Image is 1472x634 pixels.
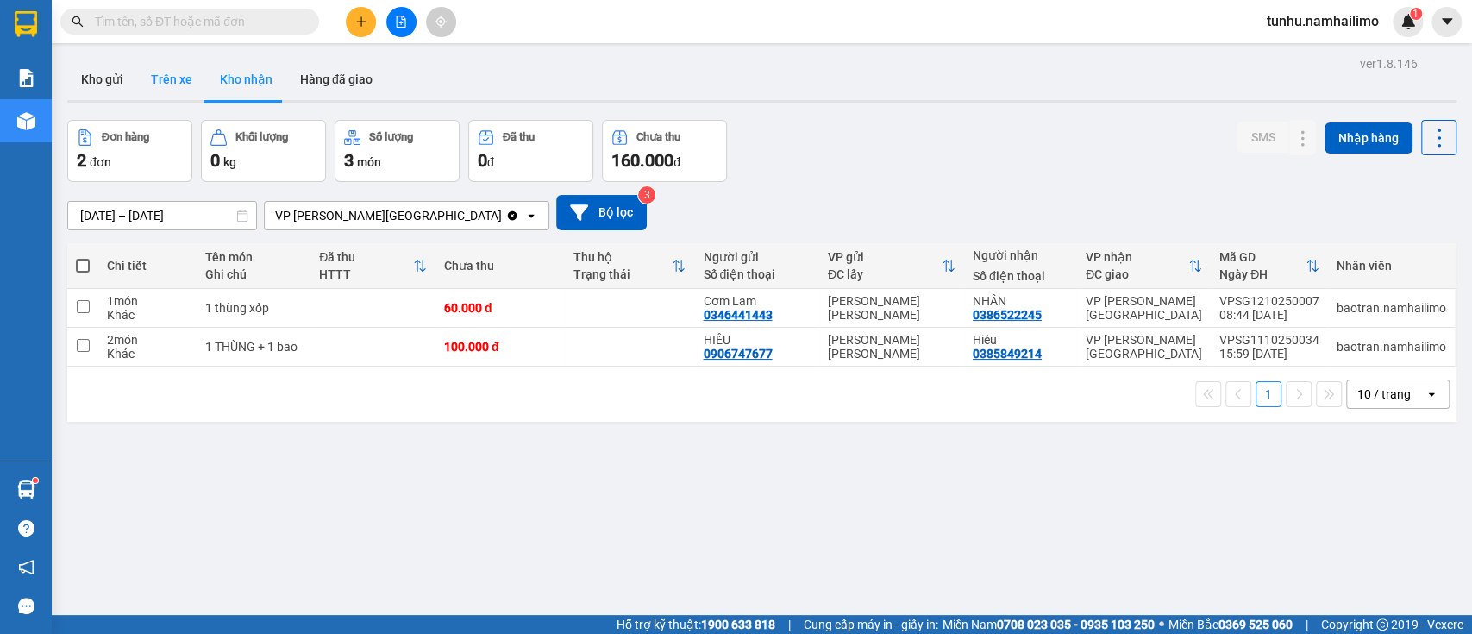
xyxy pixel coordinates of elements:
div: VPSG1110250034 [1219,333,1319,347]
sup: 1 [1410,8,1422,20]
span: aim [435,16,447,28]
div: Ghi chú [205,267,303,281]
img: warehouse-icon [17,480,35,499]
span: 160.000 [611,150,673,171]
button: Kho nhận [206,59,286,100]
div: [PERSON_NAME] [PERSON_NAME] [828,294,955,322]
img: logo-vxr [15,11,37,37]
span: Cung cấp máy in - giấy in: [804,615,938,634]
button: Khối lượng0kg [201,120,326,182]
span: search [72,16,84,28]
button: Đã thu0đ [468,120,593,182]
span: Miền Nam [943,615,1155,634]
div: 0346441443 [703,308,772,322]
div: 1 thùng xốp [205,301,303,315]
span: đơn [90,155,111,169]
div: 1 món [107,294,188,308]
span: notification [18,559,34,575]
button: Kho gửi [67,59,137,100]
div: Đã thu [503,131,535,143]
div: VP [PERSON_NAME][GEOGRAPHIC_DATA] [275,207,502,224]
img: warehouse-icon [17,112,35,130]
div: Số điện thoại [703,267,810,281]
div: VP [PERSON_NAME][GEOGRAPHIC_DATA] [1086,333,1202,361]
button: Đơn hàng2đơn [67,120,192,182]
th: Toggle SortBy [1077,243,1211,289]
div: Khối lượng [235,131,288,143]
button: SMS [1237,122,1288,153]
div: 08:44 [DATE] [1219,308,1319,322]
sup: 3 [638,186,655,204]
div: 0906747677 [703,347,772,361]
span: Miền Bắc [1168,615,1293,634]
span: tunhu.namhailimo [1253,10,1393,32]
span: ⚪️ [1159,621,1164,628]
div: HTTT [319,267,412,281]
div: Chưa thu [444,259,556,273]
div: Chưa thu [636,131,680,143]
div: 0386522245 [973,308,1042,322]
div: 1 THÙNG + 1 bao [205,340,303,354]
th: Toggle SortBy [310,243,435,289]
span: copyright [1376,618,1388,631]
span: đ [487,155,494,169]
button: Số lượng3món [335,120,460,182]
strong: 1900 633 818 [701,618,775,631]
button: Bộ lọc [556,195,647,230]
input: Select a date range. [68,202,256,229]
strong: 0708 023 035 - 0935 103 250 [997,618,1155,631]
div: ĐC lấy [828,267,942,281]
div: baotran.namhailimo [1337,340,1446,354]
div: Cơm Lam [703,294,810,308]
div: NHÂN [973,294,1068,308]
div: Số lượng [369,131,413,143]
div: Trạng thái [573,267,672,281]
div: [PERSON_NAME] [PERSON_NAME] [828,333,955,361]
button: Nhập hàng [1325,122,1412,154]
span: file-add [395,16,407,28]
span: | [1306,615,1308,634]
div: Người gửi [703,250,810,264]
svg: Clear value [505,209,519,223]
span: message [18,598,34,614]
span: Hỗ trợ kỹ thuật: [617,615,775,634]
div: 100.000 đ [444,340,556,354]
button: Chưa thu160.000đ [602,120,727,182]
div: Người nhận [973,248,1068,262]
span: 1 [1412,8,1419,20]
div: VPSG1210250007 [1219,294,1319,308]
span: 0 [478,150,487,171]
th: Toggle SortBy [1211,243,1328,289]
div: HIẾU [703,333,810,347]
div: Thu hộ [573,250,672,264]
strong: 0369 525 060 [1218,618,1293,631]
img: solution-icon [17,69,35,87]
div: 2 món [107,333,188,347]
div: Tên món [205,250,303,264]
span: món [357,155,381,169]
span: kg [223,155,236,169]
button: 1 [1256,381,1281,407]
sup: 1 [33,478,38,483]
div: Mã GD [1219,250,1306,264]
div: Hiếu [973,333,1068,347]
img: icon-new-feature [1400,14,1416,29]
svg: open [524,209,538,223]
div: Chi tiết [107,259,188,273]
div: VP [PERSON_NAME][GEOGRAPHIC_DATA] [1086,294,1202,322]
input: Selected VP chợ Mũi Né. [504,207,505,224]
button: Trên xe [137,59,206,100]
span: đ [673,155,680,169]
input: Tìm tên, số ĐT hoặc mã đơn [95,12,298,31]
div: 0385849214 [973,347,1042,361]
div: 60.000 đ [444,301,556,315]
div: 15:59 [DATE] [1219,347,1319,361]
div: Nhân viên [1337,259,1446,273]
button: plus [346,7,376,37]
button: Hàng đã giao [286,59,386,100]
span: plus [355,16,367,28]
button: aim [426,7,456,37]
span: 0 [210,150,220,171]
div: Đã thu [319,250,412,264]
div: Khác [107,308,188,322]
